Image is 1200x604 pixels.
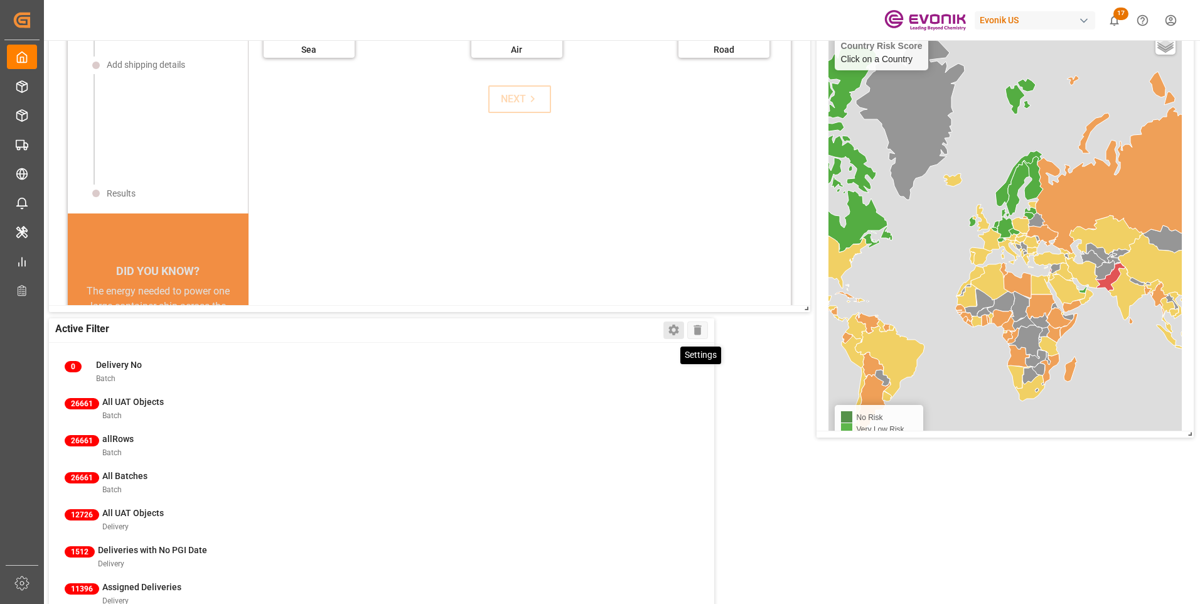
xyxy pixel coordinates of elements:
span: 17 [1113,8,1128,20]
button: Help Center [1128,6,1157,35]
button: Evonik US [975,8,1100,32]
img: Evonik-brand-mark-Deep-Purple-RGB.jpeg_1700498283.jpeg [884,9,966,31]
div: Evonik US [975,11,1095,30]
button: show 17 new notifications [1100,6,1128,35]
span: Active Filter [55,321,109,339]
